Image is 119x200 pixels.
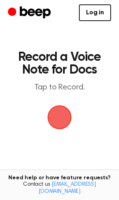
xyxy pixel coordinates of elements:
[5,181,114,195] span: Contact us
[38,182,96,194] a: [EMAIL_ADDRESS][DOMAIN_NAME]
[14,83,105,93] p: Tap to Record.
[48,105,71,129] img: Beep Logo
[79,4,111,21] a: Log in
[14,51,105,76] h1: Record a Voice Note for Docs
[8,5,53,21] a: Beep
